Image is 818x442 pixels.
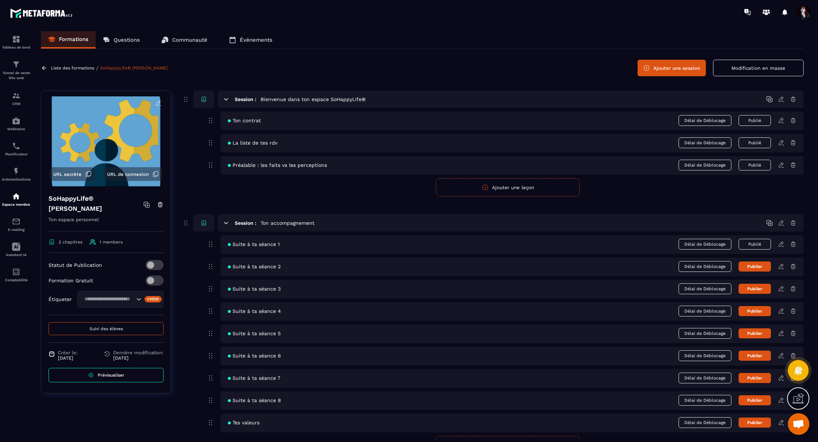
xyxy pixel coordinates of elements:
[2,127,31,131] p: Webinaire
[59,36,88,42] p: Formations
[114,37,140,43] p: Questions
[2,29,31,55] a: formationformationTableau de bord
[172,37,207,43] p: Communauté
[107,172,149,177] span: URL de connexion
[638,60,706,76] button: Ajouter une session
[154,31,215,49] a: Communauté
[679,239,731,250] span: Délai de Déblocage
[679,373,731,383] span: Délai de Déblocage
[739,306,771,316] button: Publier
[222,31,280,49] a: Événements
[679,137,731,148] span: Délai de Déblocage
[51,65,94,70] a: Liste des formations
[739,373,771,383] button: Publier
[2,45,31,49] p: Tableau de bord
[228,308,281,314] span: Suite à ta séance 4
[12,35,20,44] img: formation
[2,136,31,161] a: schedulerschedulerPlanificateur
[58,350,78,355] span: Créer le:
[2,55,31,86] a: formationformationTunnel de vente Site web
[228,140,277,146] span: La liste de tes rdv
[58,355,78,361] p: [DATE]
[59,240,82,245] span: 2 chapitres
[739,115,771,126] button: Publié
[788,413,809,435] div: Ouvrir le chat
[49,193,143,214] h4: SoHappyLife® [PERSON_NAME]
[2,111,31,136] a: automationsautomationsWebinaire
[53,172,82,177] span: URL secrète
[2,70,31,81] p: Tunnel de vente Site web
[77,291,164,307] div: Search for option
[739,418,771,428] button: Publier
[12,142,20,150] img: scheduler
[739,160,771,170] button: Publié
[235,96,256,102] h6: Session :
[679,160,731,170] span: Délai de Déblocage
[739,328,771,338] button: Publier
[228,397,281,403] span: Suite à ta séance 8
[679,261,731,272] span: Délai de Déblocage
[739,239,771,250] button: Publié
[679,283,731,294] span: Délai de Déblocage
[739,284,771,294] button: Publier
[2,152,31,156] p: Planificateur
[228,162,327,168] span: Préalable : les faits vs les perceptions
[49,322,164,335] button: Suivi des élèves
[12,268,20,276] img: accountant
[12,217,20,226] img: email
[2,86,31,111] a: formationformationCRM
[100,65,167,70] a: SoHappyLife® [PERSON_NAME]
[679,328,731,339] span: Délai de Déblocage
[82,295,134,303] input: Search for option
[240,37,272,43] p: Événements
[104,167,162,181] button: URL de connexion
[2,187,31,212] a: automationsautomationsEspace membre
[2,253,31,257] p: Assistant IA
[49,215,164,232] p: Ton espace personnel
[228,118,261,123] span: Ton contrat
[2,161,31,187] a: automationsautomationsAutomatisations
[739,137,771,148] button: Publié
[2,278,31,282] p: Comptabilité
[235,220,256,226] h6: Session :
[2,228,31,232] p: E-mailing
[2,202,31,206] p: Espace membre
[98,373,124,378] span: Prévisualiser
[12,192,20,201] img: automations
[2,212,31,237] a: emailemailE-mailing
[96,31,147,49] a: Questions
[12,167,20,176] img: automations
[113,350,164,355] span: Dernière modification:
[228,353,281,359] span: Suite à ta séance 6
[228,420,259,425] span: Tes valeurs
[50,167,95,181] button: URL secrète
[739,261,771,272] button: Publier
[2,102,31,106] p: CRM
[228,375,280,381] span: Suite à ta séance 7
[96,65,98,72] span: /
[89,326,123,331] span: Suivi des élèves
[261,96,366,103] h5: Bienvenue dans ton espace SoHappyLife®
[10,6,75,20] img: logo
[2,177,31,181] p: Automatisations
[49,278,93,283] p: Formation Gratuit
[261,219,314,227] h5: Ton accompagnement
[2,237,31,262] a: Assistant IA
[47,96,165,186] img: background
[12,60,20,69] img: formation
[144,296,162,302] div: Créer
[100,240,123,245] span: 1 members
[739,351,771,361] button: Publier
[713,60,804,76] button: Modification en masse
[49,262,102,268] p: Statut de Publication
[679,417,731,428] span: Délai de Déblocage
[679,395,731,406] span: Délai de Déblocage
[679,350,731,361] span: Délai de Déblocage
[228,241,280,247] span: Suite à ta séance 1
[228,264,281,269] span: Suite à ta séance 2
[679,306,731,316] span: Délai de Déblocage
[2,262,31,287] a: accountantaccountantComptabilité
[12,91,20,100] img: formation
[49,368,164,382] a: Prévisualiser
